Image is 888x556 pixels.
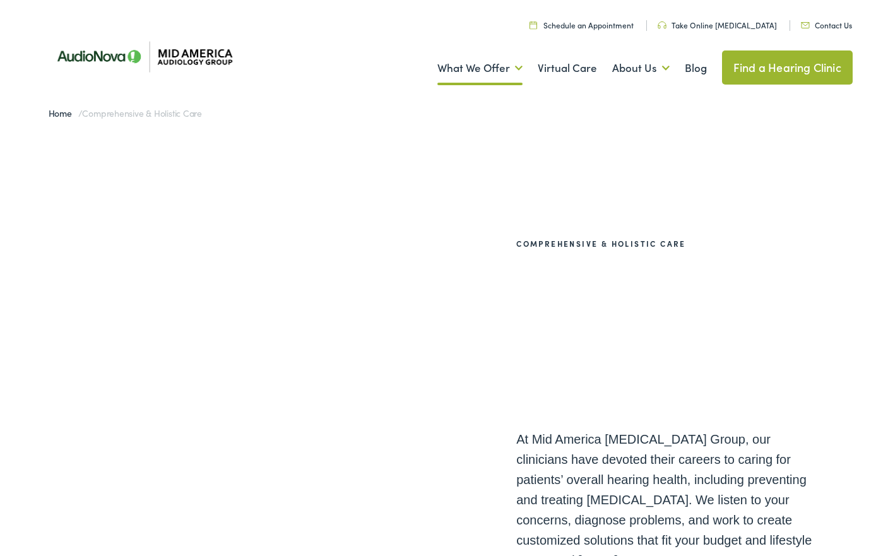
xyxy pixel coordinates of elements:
[538,45,597,92] a: Virtual Care
[801,20,852,30] a: Contact Us
[530,20,634,30] a: Schedule an Appointment
[685,45,707,92] a: Blog
[658,21,666,29] img: utility icon
[516,239,819,248] h2: Comprehensive & Holistic Care
[658,20,777,30] a: Take Online [MEDICAL_DATA]
[612,45,670,92] a: About Us
[722,50,853,85] a: Find a Hearing Clinic
[82,107,202,119] span: Comprehensive & Holistic Care
[49,107,203,119] span: /
[530,21,537,29] img: utility icon
[49,107,78,119] a: Home
[437,45,523,92] a: What We Offer
[801,22,810,28] img: utility icon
